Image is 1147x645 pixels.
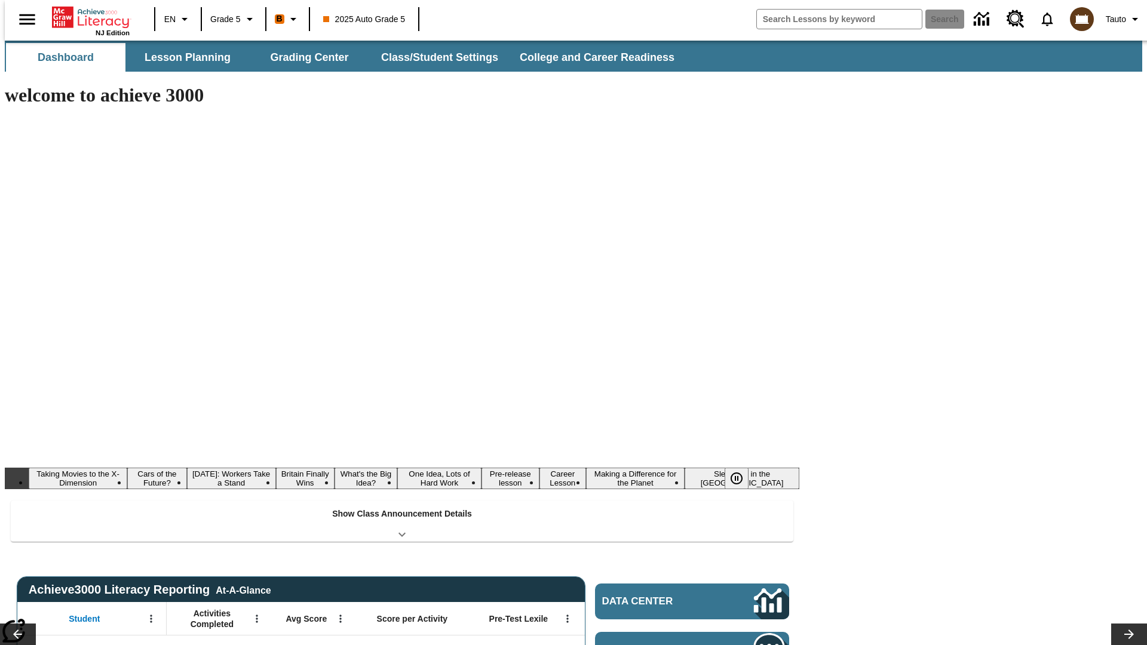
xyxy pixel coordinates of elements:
a: Data Center [595,583,789,619]
div: Home [52,4,130,36]
button: Grade: Grade 5, Select a grade [206,8,262,30]
button: Lesson carousel, Next [1111,623,1147,645]
span: Avg Score [286,613,327,624]
button: Slide 2 Cars of the Future? [127,468,186,489]
span: Data Center [602,595,714,607]
a: Resource Center, Will open in new tab [999,3,1032,35]
button: Slide 1 Taking Movies to the X-Dimension [29,468,127,489]
div: SubNavbar [5,43,685,72]
button: Slide 4 Britain Finally Wins [276,468,335,489]
span: EN [164,13,176,26]
div: At-A-Glance [216,583,271,596]
h1: welcome to achieve 3000 [5,84,799,106]
button: Slide 7 Pre-release lesson [482,468,539,489]
button: Slide 8 Career Lesson [539,468,587,489]
button: Slide 10 Sleepless in the Animal Kingdom [685,468,799,489]
button: Slide 6 One Idea, Lots of Hard Work [397,468,482,489]
span: 2025 Auto Grade 5 [323,13,406,26]
button: Open Menu [142,610,160,628]
span: Activities Completed [173,608,252,629]
a: Home [52,5,130,29]
button: Open Menu [248,610,266,628]
button: Slide 3 Labor Day: Workers Take a Stand [187,468,276,489]
button: Grading Center [250,43,369,72]
span: Score per Activity [377,613,448,624]
span: Pre-Test Lexile [489,613,548,624]
button: Class/Student Settings [372,43,508,72]
div: Pause [725,468,760,489]
input: search field [757,10,922,29]
button: Open Menu [332,610,349,628]
a: Data Center [967,3,999,36]
button: Slide 9 Making a Difference for the Planet [586,468,685,489]
span: Tauto [1106,13,1126,26]
button: Pause [725,468,749,489]
p: Show Class Announcement Details [332,508,472,520]
div: Show Class Announcement Details [11,500,793,542]
span: NJ Edition [96,29,130,36]
span: Student [69,613,100,624]
button: Dashboard [6,43,125,72]
div: SubNavbar [5,41,1142,72]
button: Lesson Planning [128,43,247,72]
button: Slide 5 What's the Big Idea? [335,468,397,489]
button: Language: EN, Select a language [159,8,197,30]
button: Open side menu [10,2,45,37]
span: B [277,11,283,26]
span: Achieve3000 Literacy Reporting [29,583,271,597]
button: Profile/Settings [1101,8,1147,30]
button: College and Career Readiness [510,43,684,72]
a: Notifications [1032,4,1063,35]
button: Boost Class color is orange. Change class color [270,8,305,30]
span: Grade 5 [210,13,241,26]
button: Select a new avatar [1063,4,1101,35]
img: avatar image [1070,7,1094,31]
button: Open Menu [559,610,576,628]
